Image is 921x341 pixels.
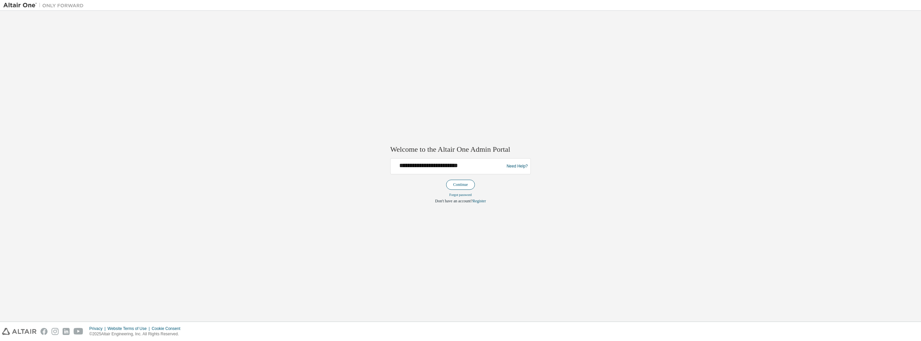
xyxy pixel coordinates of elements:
[390,145,531,154] h2: Welcome to the Altair One Admin Portal
[89,331,184,337] p: © 2025 Altair Engineering, Inc. All Rights Reserved.
[63,328,70,335] img: linkedin.svg
[89,326,107,331] div: Privacy
[446,180,475,190] button: Continue
[435,199,473,204] span: Don't have an account?
[52,328,59,335] img: instagram.svg
[40,328,48,335] img: facebook.svg
[152,326,184,331] div: Cookie Consent
[449,193,472,197] a: Forgot password
[473,199,486,204] a: Register
[74,328,83,335] img: youtube.svg
[2,328,36,335] img: altair_logo.svg
[107,326,152,331] div: Website Terms of Use
[3,2,87,9] img: Altair One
